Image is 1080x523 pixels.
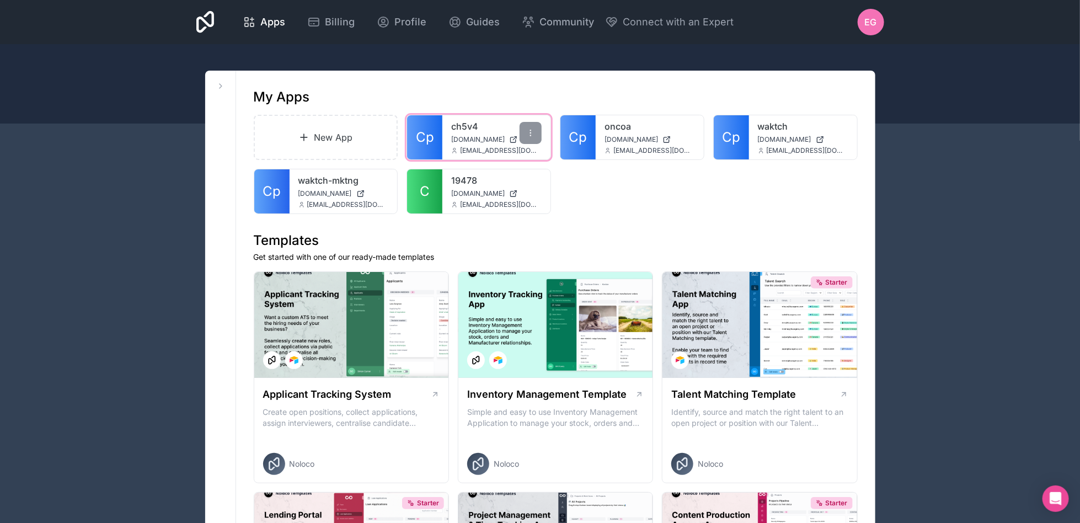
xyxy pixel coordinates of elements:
span: Noloco [494,458,519,469]
a: Cp [254,169,290,214]
span: C [420,183,430,200]
a: [DOMAIN_NAME] [451,135,542,144]
span: Starter [417,499,439,508]
p: Identify, source and match the right talent to an open project or position with our Talent Matchi... [671,407,848,429]
span: Cp [722,129,740,146]
span: Starter [826,499,848,508]
h1: Templates [254,232,858,249]
span: [EMAIL_ADDRESS][DOMAIN_NAME] [767,146,848,155]
a: waktch [758,120,848,133]
h1: Inventory Management Template [467,387,627,402]
span: [EMAIL_ADDRESS][DOMAIN_NAME] [613,146,695,155]
span: Noloco [698,458,723,469]
span: [EMAIL_ADDRESS][DOMAIN_NAME] [307,200,389,209]
a: C [407,169,442,214]
a: Cp [714,115,749,159]
span: Cp [416,129,434,146]
a: Cp [560,115,596,159]
span: [DOMAIN_NAME] [451,135,505,144]
img: Airtable Logo [494,356,502,365]
p: Create open positions, collect applications, assign interviewers, centralise candidate feedback a... [263,407,440,429]
a: ch5v4 [451,120,542,133]
a: New App [254,115,398,160]
h1: Applicant Tracking System [263,387,392,402]
span: Cp [569,129,587,146]
span: [EMAIL_ADDRESS][DOMAIN_NAME] [460,200,542,209]
div: Open Intercom Messenger [1042,485,1069,512]
a: [DOMAIN_NAME] [758,135,848,144]
a: 19478 [451,174,542,187]
a: [DOMAIN_NAME] [298,189,389,198]
h1: Talent Matching Template [671,387,796,402]
a: Cp [407,115,442,159]
p: Simple and easy to use Inventory Management Application to manage your stock, orders and Manufact... [467,407,644,429]
img: Airtable Logo [290,356,298,365]
span: [DOMAIN_NAME] [605,135,658,144]
span: Starter [826,278,848,287]
img: Airtable Logo [676,356,685,365]
span: [DOMAIN_NAME] [758,135,811,144]
span: Noloco [290,458,315,469]
span: [DOMAIN_NAME] [451,189,505,198]
span: [DOMAIN_NAME] [298,189,352,198]
span: Cp [263,183,281,200]
p: Get started with one of our ready-made templates [254,252,858,263]
a: oncoa [605,120,695,133]
a: [DOMAIN_NAME] [605,135,695,144]
span: [EMAIL_ADDRESS][DOMAIN_NAME] [460,146,542,155]
a: [DOMAIN_NAME] [451,189,542,198]
h1: My Apps [254,88,310,106]
a: waktch-mktng [298,174,389,187]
